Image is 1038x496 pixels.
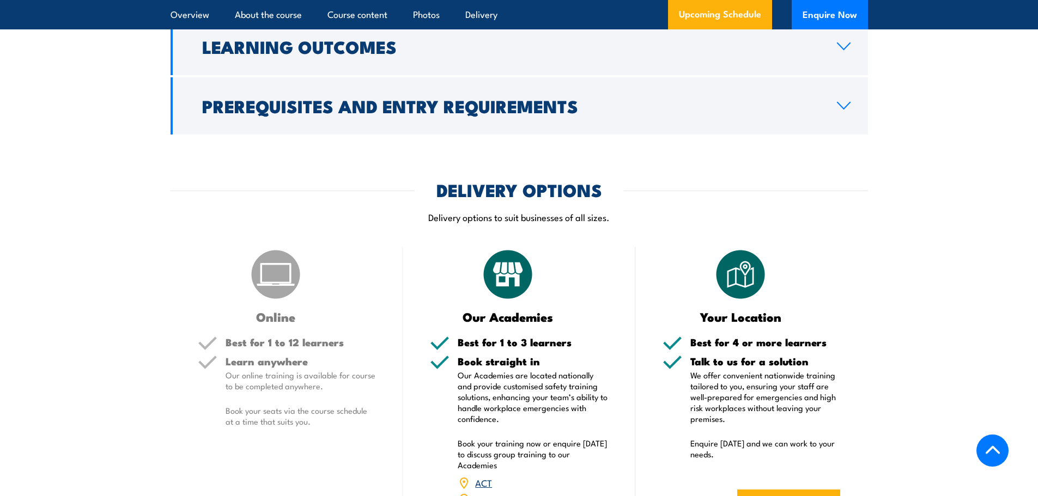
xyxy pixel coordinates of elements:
p: Our Academies are located nationally and provide customised safety training solutions, enhancing ... [458,370,608,424]
a: Prerequisites and Entry Requirements [171,77,868,134]
h5: Best for 4 or more learners [690,337,841,347]
h2: DELIVERY OPTIONS [436,182,602,197]
a: Learning Outcomes [171,18,868,75]
h2: Prerequisites and Entry Requirements [202,98,820,113]
h3: Your Location [663,310,819,323]
h2: Learning Outcomes [202,39,820,54]
h3: Online [198,310,354,323]
h5: Best for 1 to 12 learners [226,337,376,347]
h5: Best for 1 to 3 learners [458,337,608,347]
p: We offer convenient nationwide training tailored to you, ensuring your staff are well-prepared fo... [690,370,841,424]
h5: Learn anywhere [226,356,376,366]
p: Book your training now or enquire [DATE] to discuss group training to our Academies [458,438,608,470]
h3: Our Academies [430,310,586,323]
p: Book your seats via the course schedule at a time that suits you. [226,405,376,427]
p: Our online training is available for course to be completed anywhere. [226,370,376,391]
h5: Talk to us for a solution [690,356,841,366]
p: Delivery options to suit businesses of all sizes. [171,211,868,223]
p: Enquire [DATE] and we can work to your needs. [690,438,841,460]
a: ACT [475,476,492,489]
h5: Book straight in [458,356,608,366]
